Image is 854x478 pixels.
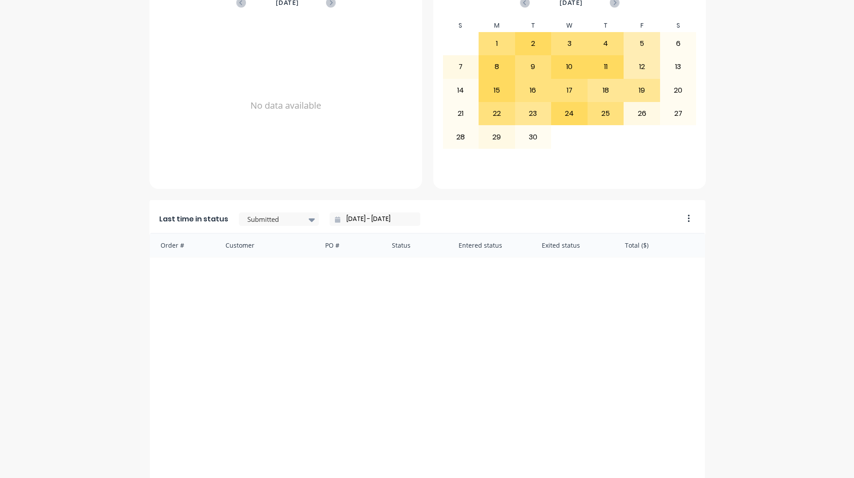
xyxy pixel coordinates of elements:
[552,33,587,55] div: 3
[624,79,660,102] div: 19
[479,102,515,125] div: 22
[661,79,696,102] div: 20
[624,102,660,125] div: 26
[624,56,660,78] div: 12
[217,233,317,257] div: Customer
[443,126,479,148] div: 28
[443,79,479,102] div: 14
[661,102,696,125] div: 27
[383,233,450,257] div: Status
[516,79,551,102] div: 16
[150,233,217,257] div: Order #
[661,33,696,55] div: 6
[479,126,515,148] div: 29
[661,56,696,78] div: 13
[533,233,616,257] div: Exited status
[479,79,515,102] div: 15
[588,102,624,125] div: 25
[450,233,533,257] div: Entered status
[316,233,383,257] div: PO #
[588,56,624,78] div: 11
[551,19,588,32] div: W
[340,212,417,226] input: Filter by date
[515,19,552,32] div: T
[616,233,705,257] div: Total ($)
[588,79,624,102] div: 18
[552,79,587,102] div: 17
[516,126,551,148] div: 30
[588,19,624,32] div: T
[624,19,660,32] div: F
[479,19,515,32] div: M
[552,56,587,78] div: 10
[624,33,660,55] div: 5
[552,102,587,125] div: 24
[479,56,515,78] div: 8
[443,19,479,32] div: S
[588,33,624,55] div: 4
[516,102,551,125] div: 23
[660,19,697,32] div: S
[479,33,515,55] div: 1
[159,19,413,192] div: No data available
[159,214,228,225] span: Last time in status
[516,56,551,78] div: 9
[443,102,479,125] div: 21
[443,56,479,78] div: 7
[516,33,551,55] div: 2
